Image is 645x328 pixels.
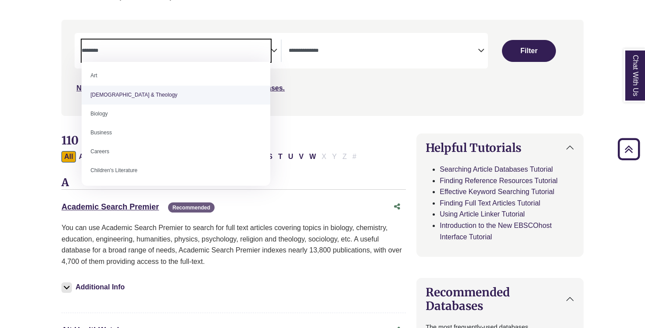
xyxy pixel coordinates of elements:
a: Effective Keyword Searching Tutorial [440,188,554,195]
h3: A [61,177,406,190]
button: Filter Results A [76,151,87,162]
a: Not sure where to start? Check our Recommended Databases. [76,84,285,92]
a: Finding Reference Resources Tutorial [440,177,558,184]
li: Business [82,123,270,142]
div: Alpha-list to filter by first letter of database name [61,152,360,160]
button: Share this database [388,198,406,215]
span: Recommended [168,202,215,213]
li: Children's Literature [82,161,270,180]
p: You can use Academic Search Premier to search for full text articles covering topics in biology, ... [61,222,406,267]
button: Filter Results V [296,151,306,162]
li: Careers [82,142,270,161]
button: Additional Info [61,281,127,293]
button: Filter Results U [286,151,296,162]
a: Introduction to the New EBSCOhost Interface Tutorial [440,222,552,241]
nav: Search filters [61,20,584,115]
a: Using Article Linker Tutorial [440,210,525,218]
a: Searching Article Databases Tutorial [440,166,553,173]
li: Art [82,66,270,85]
a: Academic Search Premier [61,202,159,211]
a: Finding Full Text Articles Tutorial [440,199,540,207]
button: Filter Results T [276,151,285,162]
textarea: Search [82,48,271,55]
button: All [61,151,75,162]
button: Helpful Tutorials [417,134,583,162]
button: Submit for Search Results [502,40,556,62]
button: Filter Results W [307,151,319,162]
button: Recommended Databases [417,278,583,320]
li: [DEMOGRAPHIC_DATA] & Theology [82,86,270,105]
span: 110 Databases [61,133,139,148]
a: Back to Top [615,143,643,155]
li: Biology [82,105,270,123]
textarea: Search [289,48,478,55]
